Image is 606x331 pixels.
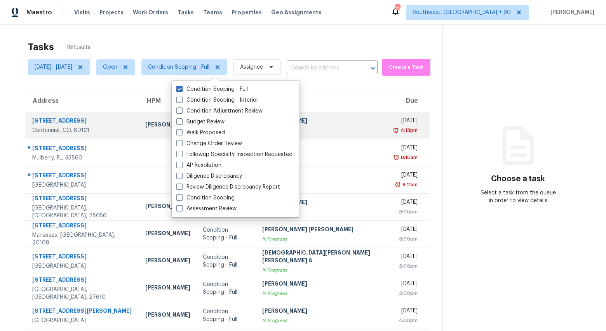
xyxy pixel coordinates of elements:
[395,198,418,208] div: [DATE]
[32,127,133,134] div: Centennial, CO, 80121
[139,90,197,112] th: HPM
[395,235,418,243] div: 3:00pm
[32,222,133,231] div: [STREET_ADDRESS]
[148,63,209,71] span: Condition Scoping - Full
[176,85,248,93] label: Condition Scoping - Full
[28,43,54,51] h2: Tasks
[203,281,250,296] div: Condition Scoping - Full
[35,63,72,71] span: [DATE] - [DATE]
[176,129,225,137] label: Walk Proposed
[395,289,418,297] div: 3:00pm
[395,225,418,235] div: [DATE]
[32,194,133,204] div: [STREET_ADDRESS]
[491,175,545,183] h3: Choose a task
[262,198,383,208] div: [PERSON_NAME]
[399,154,418,161] div: 8:10am
[401,181,418,189] div: 8:11am
[32,117,133,127] div: [STREET_ADDRESS]
[262,127,383,134] div: In Progress
[32,181,133,189] div: [GEOGRAPHIC_DATA]
[176,205,237,213] label: Assessment Review
[32,253,133,262] div: [STREET_ADDRESS]
[395,208,418,216] div: 3:00pm
[262,280,383,289] div: [PERSON_NAME]
[386,63,427,72] span: Create a Task
[256,90,389,112] th: Assignee
[145,256,190,266] div: [PERSON_NAME]
[262,117,383,127] div: [PERSON_NAME]
[25,90,139,112] th: Address
[395,253,418,262] div: [DATE]
[262,249,383,266] div: [DEMOGRAPHIC_DATA][PERSON_NAME] [PERSON_NAME] A
[32,317,133,324] div: [GEOGRAPHIC_DATA]
[262,149,383,156] div: Unclaimed
[262,208,383,216] div: In Progress
[145,121,190,130] div: [PERSON_NAME]
[271,9,322,16] span: Geo Assignments
[133,9,168,16] span: Work Orders
[547,9,594,16] span: [PERSON_NAME]
[32,144,133,154] div: [STREET_ADDRESS]
[395,144,418,154] div: [DATE]
[176,183,280,191] label: Review Diligence Discrepancy Report
[393,154,399,161] img: Overdue Alarm Icon
[287,62,356,74] input: Search by address
[32,172,133,181] div: [STREET_ADDRESS]
[395,280,418,289] div: [DATE]
[382,59,430,76] button: Create a Task
[262,317,383,324] div: In Progress
[395,181,401,189] img: Overdue Alarm Icon
[203,253,250,269] div: Condition Scoping - Full
[32,276,133,286] div: [STREET_ADDRESS]
[413,9,511,16] span: Southwest, [GEOGRAPHIC_DATA] + 60
[32,154,133,162] div: Mulberry, FL, 33860
[232,9,262,16] span: Properties
[262,266,383,274] div: In Progress
[32,307,133,317] div: [STREET_ADDRESS][PERSON_NAME]
[262,176,383,184] div: Unclaimed
[480,189,555,204] div: Select a task from the queue in order to view details
[262,289,383,297] div: In Progress
[395,317,418,324] div: 4:00pm
[262,235,383,243] div: In Progress
[32,286,133,301] div: [GEOGRAPHIC_DATA], [GEOGRAPHIC_DATA], 27610
[176,140,242,147] label: Change Order Review
[395,171,418,181] div: [DATE]
[176,107,263,115] label: Condition Adjustment Review
[262,307,383,317] div: [PERSON_NAME]
[203,9,222,16] span: Teams
[176,118,225,126] label: Budget Review
[262,225,383,235] div: [PERSON_NAME] [PERSON_NAME]
[26,9,52,16] span: Maestro
[145,284,190,293] div: [PERSON_NAME]
[176,194,235,202] label: Condition Scoping
[176,161,221,169] label: AP Resolution
[395,5,400,12] div: 729
[367,63,378,74] button: Open
[395,262,418,270] div: 3:00pm
[74,9,90,16] span: Visits
[399,127,418,134] div: 4:13pm
[176,151,293,158] label: Followup Specialty Inspection Requested
[32,262,133,270] div: [GEOGRAPHIC_DATA]
[395,307,418,317] div: [DATE]
[393,127,399,134] img: Overdue Alarm Icon
[203,226,250,242] div: Condition Scoping - Full
[103,63,117,71] span: Open
[32,231,133,247] div: Manassas, [GEOGRAPHIC_DATA], 20109
[32,204,133,220] div: [GEOGRAPHIC_DATA], [GEOGRAPHIC_DATA], 28056
[395,117,418,127] div: [DATE]
[389,90,430,112] th: Due
[145,202,190,212] div: [PERSON_NAME]
[203,308,250,323] div: Condition Scoping - Full
[145,229,190,239] div: [PERSON_NAME]
[99,9,124,16] span: Projects
[240,63,263,71] span: Assignee
[176,96,258,104] label: Condition Scoping - Interior
[176,172,242,180] label: Diligence Discrepancy
[66,43,91,51] span: 18 Results
[145,311,190,321] div: [PERSON_NAME]
[178,10,194,15] span: Tasks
